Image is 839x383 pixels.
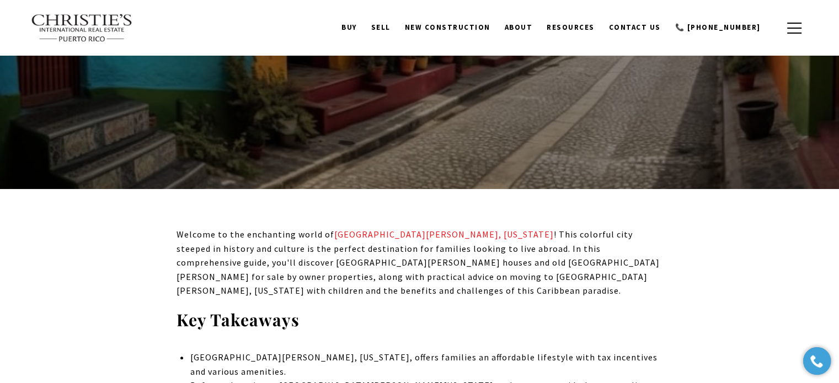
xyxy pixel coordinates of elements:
a: search [768,22,780,34]
span: [GEOGRAPHIC_DATA][PERSON_NAME], [US_STATE], offers families an affordable lifestyle with tax ince... [190,352,657,377]
span: [GEOGRAPHIC_DATA][PERSON_NAME], [US_STATE] [334,229,554,240]
span: ! This colorful city steeped in history and culture is the perfect destination for families looki... [177,229,660,296]
a: Resources [539,17,602,38]
a: New Construction [398,17,498,38]
a: Contact Us [602,17,668,38]
span: 📞 [PHONE_NUMBER] [675,23,761,32]
span: New Construction [405,23,490,32]
strong: Key Takeaways [177,309,300,331]
span: Contact Us [609,23,661,32]
span: Welcome to the enchanting world of [177,229,334,240]
a: BUY [334,17,364,38]
a: call 9393373000 [668,17,768,38]
button: button [780,12,809,44]
a: About [498,17,540,38]
img: Christie's International Real Estate text transparent background [31,14,133,42]
a: SELL [364,17,398,38]
a: Old San Juan, Puerto Rico - open in a new tab [334,229,554,240]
